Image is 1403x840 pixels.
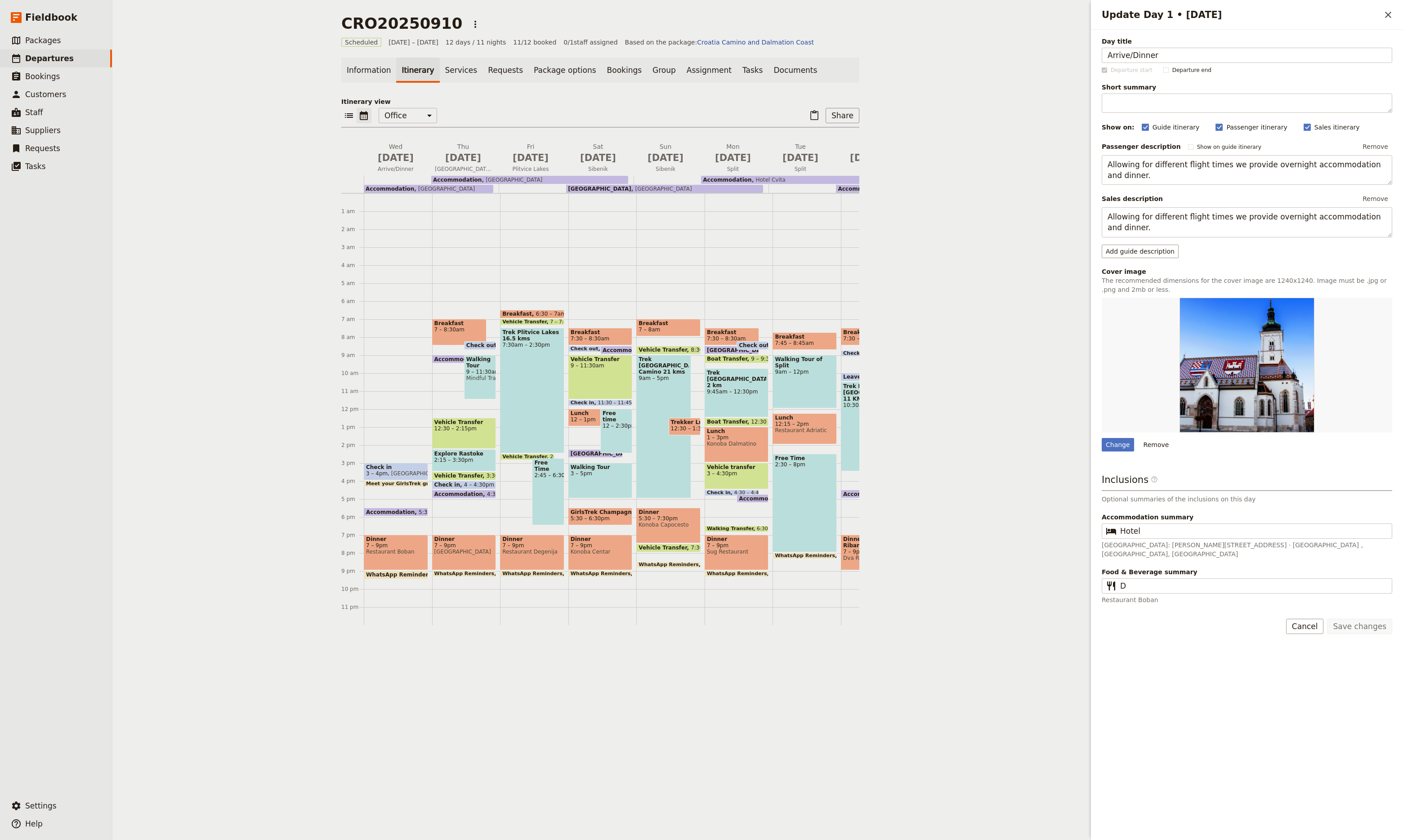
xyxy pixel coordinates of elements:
span: Hotel Cvita [752,177,786,183]
span: 12:30 – 2:15pm [434,425,494,432]
div: Breakfast6:30 – 7am [500,310,564,318]
span: 7 – 9pm [366,542,426,549]
span: Suppliers [25,126,61,135]
span: Tasks [25,162,46,171]
button: Sat [DATE]Sibenik [566,142,634,175]
span: 7 – 8am [639,326,660,333]
span: 7 – 9pm [502,542,562,549]
span: Vehicle Transfer [502,454,550,460]
span: ​ [1151,476,1158,487]
span: Settings [25,801,57,810]
div: Check in11:30 – 11:45am [568,400,633,406]
div: Show on: [1102,123,1135,132]
div: Breakfast7:45 – 8:45amWalking Tour of Split9am – 12pmLunch12:15 – 2pmRestaurant AdriaticFree Time... [773,193,841,625]
span: 2:30 – 8pm [775,461,835,468]
div: Dinner5:30 – 7:30pmKonoba Capocesto [636,508,701,543]
div: Check out8:45 – 9am [841,350,877,357]
h2: Fri [502,142,559,165]
span: Accommodation [366,186,414,192]
span: 7 – 8:30am [434,326,484,333]
span: Day title [1102,37,1392,46]
a: Requests [483,58,528,83]
div: Trek [GEOGRAPHIC_DATA] Camino 21 kms9am – 5pm [636,355,691,498]
span: 7 – 9pm [571,542,630,549]
span: Lunch [707,428,767,434]
textarea: Allowing for different flight times we provide overnight accommodation and dinner. [1102,155,1392,185]
span: Vehicle Transfer [639,545,691,551]
span: 3:30 – 4pm [486,473,517,479]
div: Dinner7 – 9pm[GEOGRAPHIC_DATA] [432,535,496,570]
span: Explore Rastoke [434,451,494,457]
span: Lunch [571,410,621,416]
span: 7:30 – 8:30am [707,335,746,342]
span: Restaurant Degenija [502,549,562,555]
span: Breakfast [775,334,835,340]
span: 2:45 – 6:30pm [534,472,562,478]
button: Mon [DATE]Split [701,142,769,175]
span: Dinner [707,536,767,542]
span: Check out [466,342,500,349]
span: Accommodation [603,347,655,353]
span: Sug Restaurant [707,549,767,555]
span: Vehicle Transfer [434,473,487,479]
span: Accommodation [739,496,791,501]
span: Plitvice Lakes [499,165,563,173]
span: WhatsApp Reminders [502,571,566,576]
span: Arrive/Dinner [364,165,428,173]
span: Sibenik [566,165,630,173]
span: [GEOGRAPHIC_DATA] [571,451,638,456]
div: Leave Luggage / Check in [841,373,905,381]
div: Accommodation[PERSON_NAME] [836,185,965,193]
span: [DATE] [367,151,424,165]
div: Accommodation[GEOGRAPHIC_DATA] [431,176,628,184]
div: Dinner7 – 9pmKonoba Centar [568,535,633,570]
span: Dinner [366,536,426,542]
span: 7:45 – 8:45am [775,340,814,346]
div: Free Time2:45 – 6:30pm [532,458,564,525]
span: Free time [603,410,630,423]
input: Food & Beverage summary​ [1120,581,1386,591]
div: Breakfast7:30 – 8:30amCheck out8:30 – 8:45amAccommodationVehicle Transfer9 – 11:30amCheck in11:30... [568,193,637,625]
span: Konoba Centar [571,549,630,555]
button: Close drawer [1381,7,1396,22]
span: Based on the package: [625,38,814,47]
a: Services [440,58,483,83]
span: Help [25,819,43,828]
span: 7:30 – 8:30am [843,335,882,342]
span: Split [769,165,832,173]
span: Vehicle Transfer [434,419,494,425]
div: Accommodation [600,346,632,354]
span: 7 – 9pm [843,549,893,555]
span: [GEOGRAPHIC_DATA] [434,549,494,555]
span: Accommodation [433,177,482,183]
span: Konoba Dalmatino [707,441,767,447]
span: Konoba Capocesto [639,522,698,528]
button: Paste itinerary item [807,108,822,123]
div: Breakfast7 – 8:30am [432,319,487,345]
div: Breakfast7:30 – 8:30am [568,328,633,345]
button: Remove [1139,438,1173,451]
span: Dinner: Dva Ribara [843,536,893,549]
span: Check in [707,490,734,496]
span: 12 days / 11 nights [446,38,506,47]
span: WhatsApp Reminders [775,553,839,559]
div: Vehicle Transfer8:30 – 9am [636,346,701,354]
span: 12:30 – 1:30pm [671,425,713,432]
span: Sibenik [634,165,697,173]
span: [DATE] – [DATE] [389,38,438,47]
span: Bookings [25,72,60,81]
button: Thu [DATE][GEOGRAPHIC_DATA] [431,142,499,175]
span: 7:30am – 2:30pm [502,342,562,348]
div: Meet your GirlsTrek guide [364,481,428,487]
div: WhatsApp Reminders [773,553,837,559]
span: Accommodation [843,491,896,497]
div: WhatsApp Reminders [432,571,496,577]
label: Passenger description [1102,142,1181,151]
span: 11/12 booked [513,38,556,47]
button: Tue [DATE]Split [769,142,836,175]
div: Vehicle Transfer3:30 – 4pm [432,472,496,480]
span: Breakfast [571,329,630,335]
span: 3 – 4:30pm [707,470,767,477]
div: Check out [737,341,769,350]
div: Vehicle Transfer7 – 7:10am [500,319,564,325]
